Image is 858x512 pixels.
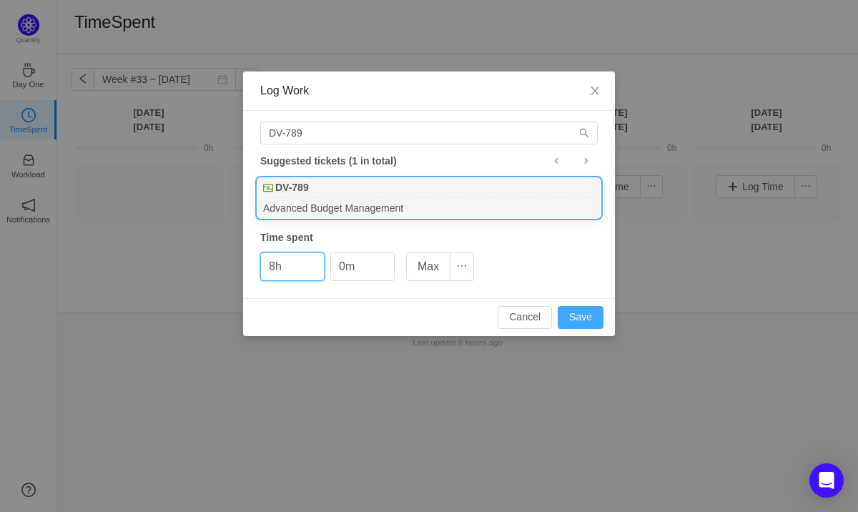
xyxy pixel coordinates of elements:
div: Advanced Budget Management [257,198,601,217]
b: DV-789 [275,180,309,195]
button: Cancel [498,306,552,329]
i: icon: search [579,128,589,138]
div: Suggested tickets (1 in total) [260,152,598,170]
button: icon: ellipsis [450,252,474,281]
i: icon: close [589,85,601,97]
button: Max [406,252,450,281]
div: Time spent [260,230,598,245]
div: Log Work [260,83,598,99]
div: Open Intercom Messenger [809,463,844,498]
button: Save [558,306,603,329]
button: Close [575,72,615,112]
input: Search [260,122,598,144]
img: 10314 [263,183,273,193]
